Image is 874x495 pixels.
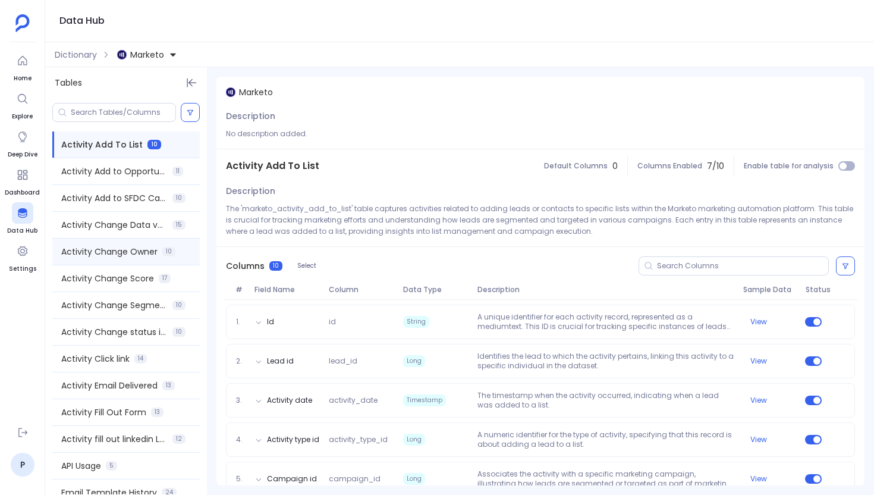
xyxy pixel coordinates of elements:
[11,453,34,477] a: P
[801,285,826,295] span: Status
[61,165,168,177] span: Activity Add to Opportunity
[290,258,324,274] button: Select
[130,49,164,61] span: Marketo
[707,160,724,172] span: 7 / 10
[226,159,319,173] span: Activity Add To List
[231,285,249,295] span: #
[744,161,834,171] span: Enable table for analysis
[151,408,164,417] span: 13
[231,474,250,484] span: 5.
[12,88,33,121] a: Explore
[398,285,473,295] span: Data Type
[9,264,36,274] span: Settings
[226,87,235,97] img: marketo.svg
[61,139,143,151] span: Activity Add To List
[172,167,183,176] span: 11
[738,285,800,295] span: Sample Data
[115,45,180,64] button: Marketo
[403,355,425,367] span: Long
[267,356,294,366] button: Lead id
[183,74,200,91] button: Hide Tables
[473,430,738,449] p: A numeric identifier for the type of activity, specifying that this record is about adding a lead...
[55,49,97,61] span: Dictionary
[612,160,618,172] span: 0
[5,188,40,198] span: Dashboard
[403,473,425,485] span: Long
[473,352,738,371] p: Identifies the lead to which the activity pertains, linking this activity to a specific individua...
[226,110,275,122] span: Description
[239,86,273,98] span: Marketo
[8,150,37,159] span: Deep Dive
[403,316,429,328] span: String
[61,433,168,445] span: Activity fill out linkedin Led Gen Form
[250,285,324,295] span: Field Name
[403,434,425,446] span: Long
[61,219,168,231] span: Activity Change Data value
[172,193,186,203] span: 10
[61,272,154,284] span: Activity Change Score
[324,317,398,327] span: id
[45,67,207,98] div: Tables
[61,326,168,338] span: Activity Change status in SFDC Campaign
[231,435,250,444] span: 4.
[750,317,767,327] button: View
[231,356,250,366] span: 2.
[226,185,275,197] span: Description
[172,300,186,310] span: 10
[544,161,608,171] span: Default Columns
[324,356,398,366] span: lead_id
[15,14,30,32] img: petavue logo
[7,202,37,236] a: Data Hub
[226,128,855,139] p: No description added.
[61,353,130,365] span: Activity Click link
[172,220,186,230] span: 15
[403,394,446,406] span: Timestamp
[61,380,158,391] span: Activity Email Delivered
[231,317,250,327] span: 1.
[269,261,282,271] span: 10
[473,285,739,295] span: Description
[106,461,117,471] span: 5
[5,164,40,198] a: Dashboard
[324,396,398,405] span: activity_date
[162,381,175,390] span: 13
[226,203,855,237] p: The 'marketo_activity_add_to_list' table captures activities related to adding leads or contacts ...
[12,112,33,121] span: Explore
[159,274,171,283] span: 17
[71,108,175,117] input: Search Tables/Columns
[231,396,250,405] span: 3.
[59,12,105,29] h1: Data Hub
[473,391,738,410] p: The timestamp when the activity occurred, indicating when a lead was added to a list.
[657,261,828,271] input: Search Columns
[750,474,767,484] button: View
[172,327,186,337] span: 10
[61,406,146,418] span: Activity Fill Out Form
[750,435,767,444] button: View
[61,460,101,472] span: API Usage
[61,246,158,258] span: Activity Change Owner
[473,469,738,488] p: Associates the activity with a specific marketing campaign, illustrating how leads are segmented ...
[147,140,161,149] span: 10
[324,435,398,444] span: activity_type_id
[637,161,702,171] span: Columns Enabled
[267,435,319,444] button: Activity type id
[473,312,738,331] p: A unique identifier for each activity record, represented as a mediumtext. This ID is crucial for...
[162,247,175,256] span: 10
[12,50,33,83] a: Home
[324,474,398,484] span: campaign_id
[12,74,33,83] span: Home
[750,396,767,405] button: View
[226,260,265,272] span: Columns
[324,285,398,295] span: Column
[61,192,168,204] span: Activity Add to SFDC Campaign
[117,50,127,59] img: marketo.svg
[9,240,36,274] a: Settings
[267,474,317,484] button: Campaign id
[267,396,312,405] button: Activity date
[61,299,168,311] span: Activity Change Segment
[8,126,37,159] a: Deep Dive
[7,226,37,236] span: Data Hub
[172,434,186,444] span: 12
[750,356,767,366] button: View
[134,354,147,364] span: 14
